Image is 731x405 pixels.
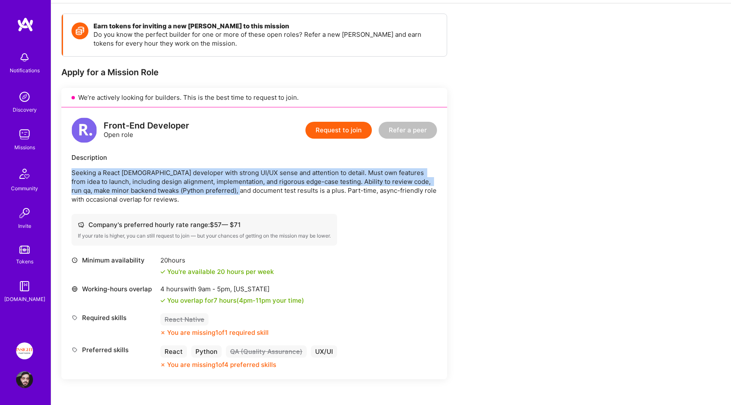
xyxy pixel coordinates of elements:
img: discovery [16,88,33,105]
div: You are missing 1 of 4 preferred skills [167,360,276,369]
i: icon Cash [78,222,84,228]
div: Preferred skills [71,345,156,354]
h4: Earn tokens for inviting a new [PERSON_NAME] to this mission [93,22,438,30]
img: teamwork [16,126,33,143]
i: icon Clock [71,257,78,263]
div: You are missing 1 of 1 required skill [167,328,269,337]
i: icon Tag [71,315,78,321]
span: 9am - 5pm , [196,285,234,293]
i: icon Check [160,269,165,274]
div: Tokens [16,257,33,266]
img: User Avatar [16,371,33,388]
div: Working-hours overlap [71,285,156,293]
div: Invite [18,222,31,230]
button: Request to join [305,122,372,139]
img: bell [16,49,33,66]
i: icon Check [160,298,165,303]
div: Apply for a Mission Role [61,67,447,78]
div: Missions [14,143,35,152]
i: icon Tag [71,347,78,353]
div: React Native [160,313,209,326]
div: [DOMAIN_NAME] [4,295,45,304]
div: You're available 20 hours per week [160,267,274,276]
img: Invite [16,205,33,222]
img: Insight Partners: Data & AI - Sourcing [16,342,33,359]
div: Description [71,153,437,162]
img: tokens [19,246,30,254]
div: Python [191,345,222,358]
a: User Avatar [14,371,35,388]
i: icon CloseOrange [160,362,165,367]
p: Seeking a React [DEMOGRAPHIC_DATA] developer with strong UI/UX sense and attention to detail. Mus... [71,168,437,204]
p: Do you know the perfect builder for one or more of these open roles? Refer a new [PERSON_NAME] an... [93,30,438,48]
img: logo [71,118,97,143]
div: Discovery [13,105,37,114]
div: UX/UI [311,345,337,358]
div: Notifications [10,66,40,75]
div: 20 hours [160,256,274,265]
div: Front-End Developer [104,121,189,130]
button: Refer a peer [379,122,437,139]
div: If your rate is higher, you can still request to join — but your chances of getting on the missio... [78,233,331,239]
div: Community [11,184,38,193]
div: You overlap for 7 hours ( your time) [167,296,304,305]
img: logo [17,17,34,32]
img: guide book [16,278,33,295]
span: 4pm - 11pm [239,296,271,304]
a: Insight Partners: Data & AI - Sourcing [14,342,35,359]
div: 4 hours with [US_STATE] [160,285,304,293]
div: Open role [104,121,189,139]
div: Company's preferred hourly rate range: $ 57 — $ 71 [78,220,331,229]
div: QA (Quality Assurance) [226,345,307,358]
img: Community [14,164,35,184]
i: icon World [71,286,78,292]
div: Required skills [71,313,156,322]
div: React [160,345,187,358]
img: Token icon [71,22,88,39]
div: We’re actively looking for builders. This is the best time to request to join. [61,88,447,107]
i: icon CloseOrange [160,330,165,335]
div: Minimum availability [71,256,156,265]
